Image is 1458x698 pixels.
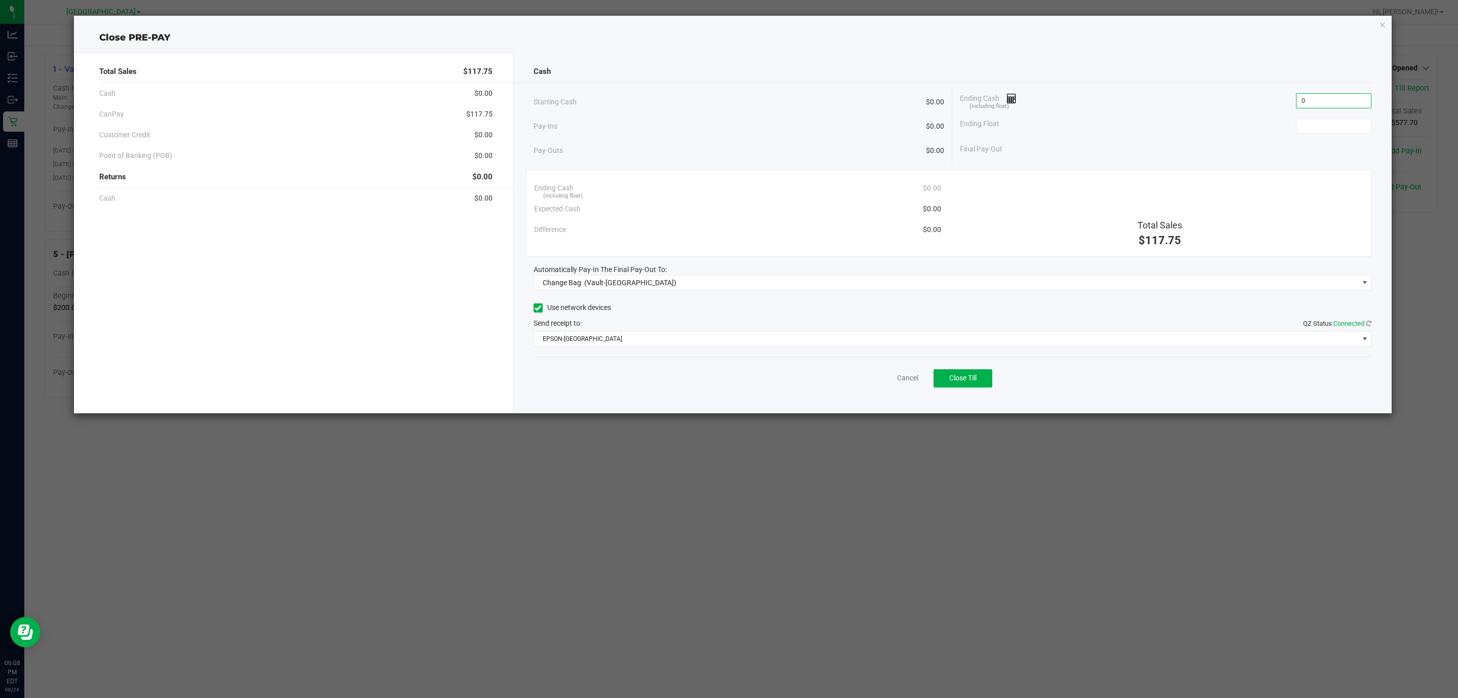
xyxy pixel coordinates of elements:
[474,193,493,204] span: $0.00
[949,374,977,382] span: Close Till
[926,121,944,132] span: $0.00
[1303,320,1371,327] span: QZ Status:
[534,145,563,156] span: Pay-Outs
[534,265,667,274] span: Automatically Pay-In The Final Pay-Out To:
[463,66,493,77] span: $117.75
[960,144,1002,154] span: Final Pay-Out
[99,150,172,161] span: Point of Banking (POB)
[472,171,493,183] span: $0.00
[960,93,1017,108] span: Ending Cash
[474,88,493,99] span: $0.00
[923,183,941,193] span: $0.00
[99,66,137,77] span: Total Sales
[534,319,582,327] span: Send receipt to:
[584,279,676,287] span: (Vault-[GEOGRAPHIC_DATA])
[466,109,493,120] span: $117.75
[923,224,941,235] span: $0.00
[474,150,493,161] span: $0.00
[534,97,577,107] span: Starting Cash
[99,193,115,204] span: Cash
[99,88,115,99] span: Cash
[534,332,1359,346] span: EPSON-[GEOGRAPHIC_DATA]
[969,102,1009,111] span: (including float)
[897,373,918,383] a: Cancel
[1138,220,1182,230] span: Total Sales
[543,192,583,201] span: (including float)
[534,183,574,193] span: Ending Cash
[99,109,124,120] span: CanPay
[10,617,40,647] iframe: Resource center
[534,121,557,132] span: Pay-Ins
[934,369,992,387] button: Close Till
[543,279,581,287] span: Change Bag
[923,204,941,214] span: $0.00
[534,302,611,313] label: Use network devices
[1333,320,1364,327] span: Connected
[926,97,944,107] span: $0.00
[474,130,493,140] span: $0.00
[534,224,566,235] span: Difference
[74,31,1392,45] div: Close PRE-PAY
[926,145,944,156] span: $0.00
[99,166,493,188] div: Returns
[1139,234,1181,247] span: $117.75
[534,66,551,77] span: Cash
[534,204,581,214] span: Expected Cash
[99,130,150,140] span: Customer Credit
[960,119,999,134] span: Ending Float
